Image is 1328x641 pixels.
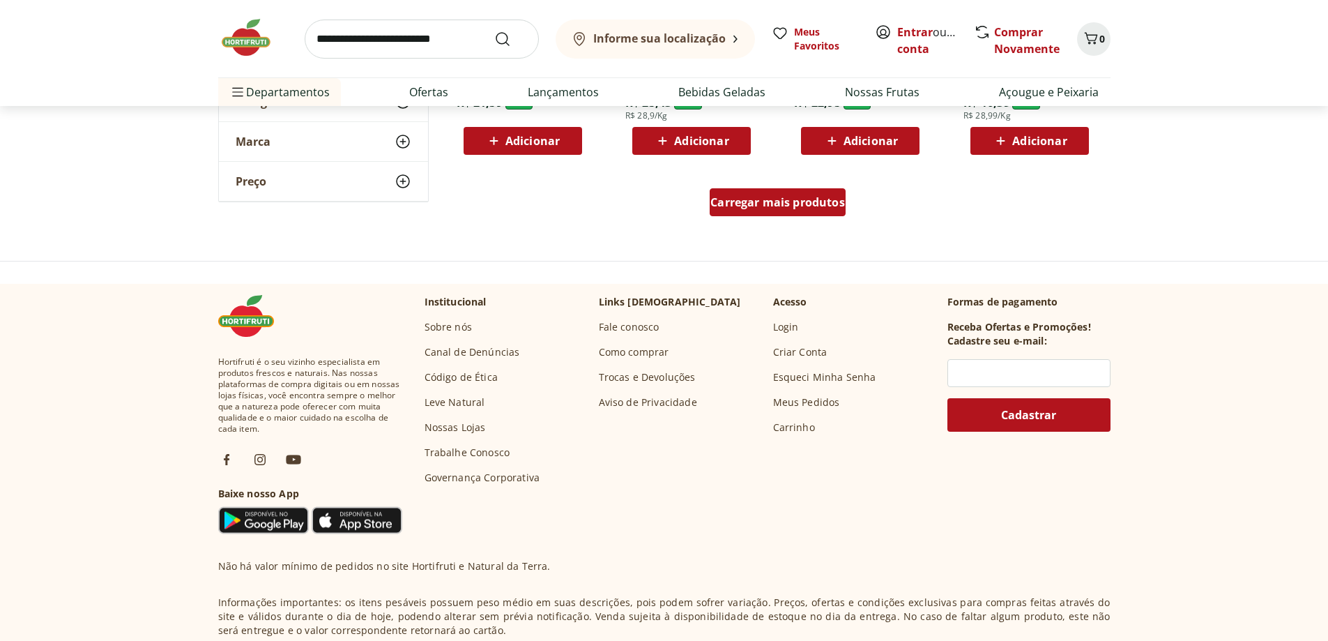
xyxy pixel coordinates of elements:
h3: Receba Ofertas e Promoções! [947,320,1091,334]
p: Institucional [425,295,487,309]
span: Adicionar [844,135,898,146]
a: Meus Pedidos [773,395,840,409]
button: Adicionar [464,127,582,155]
a: Código de Ética [425,370,498,384]
span: R$ 28,9/Kg [625,110,668,121]
p: Não há valor mínimo de pedidos no site Hortifruti e Natural da Terra. [218,559,551,573]
button: Preço [219,162,428,201]
a: Como comprar [599,345,669,359]
a: Leve Natural [425,395,485,409]
button: Adicionar [801,127,919,155]
a: Ofertas [409,84,448,100]
button: Submit Search [494,31,528,47]
span: Carregar mais produtos [710,197,845,208]
button: Adicionar [970,127,1089,155]
p: Formas de pagamento [947,295,1111,309]
a: Lançamentos [528,84,599,100]
a: Governança Corporativa [425,471,540,485]
a: Trocas e Devoluções [599,370,696,384]
a: Carregar mais produtos [710,188,846,222]
a: Login [773,320,799,334]
a: Nossas Frutas [845,84,919,100]
button: Menu [229,75,246,109]
a: Fale conosco [599,320,659,334]
a: Sobre nós [425,320,472,334]
span: 0 [1099,32,1105,45]
span: Preço [236,174,266,188]
span: Adicionar [674,135,728,146]
h3: Cadastre seu e-mail: [947,334,1047,348]
button: Informe sua localização [556,20,755,59]
span: R$ 28,99/Kg [963,110,1011,121]
a: Carrinho [773,421,815,435]
img: fb [218,451,235,468]
input: search [305,20,539,59]
a: Criar Conta [773,345,827,359]
button: Cadastrar [947,398,1111,432]
a: Esqueci Minha Senha [773,370,876,384]
span: Adicionar [1012,135,1067,146]
img: Google Play Icon [218,506,309,534]
p: Informações importantes: os itens pesáveis possuem peso médio em suas descrições, pois podem sofr... [218,596,1111,638]
span: Adicionar [505,135,560,146]
p: Links [DEMOGRAPHIC_DATA] [599,295,741,309]
b: Informe sua localização [593,31,726,46]
img: ytb [285,451,302,468]
span: Cadastrar [1001,409,1056,421]
a: Meus Favoritos [772,25,858,53]
span: Departamentos [229,75,330,109]
a: Criar conta [897,24,974,56]
img: Hortifruti [218,17,288,59]
span: ou [897,24,959,57]
img: App Store Icon [312,506,402,534]
span: Meus Favoritos [794,25,858,53]
img: Hortifruti [218,295,288,337]
a: Comprar Novamente [994,24,1060,56]
span: Marca [236,135,270,149]
a: Aviso de Privacidade [599,395,697,409]
h3: Baixe nosso App [218,487,402,501]
a: Açougue e Peixaria [999,84,1099,100]
button: Carrinho [1077,22,1111,56]
a: Bebidas Geladas [678,84,765,100]
img: ig [252,451,268,468]
button: Adicionar [632,127,751,155]
a: Entrar [897,24,933,40]
span: Hortifruti é o seu vizinho especialista em produtos frescos e naturais. Nas nossas plataformas de... [218,356,402,435]
a: Nossas Lojas [425,421,486,435]
button: Marca [219,122,428,161]
a: Canal de Denúncias [425,345,520,359]
a: Trabalhe Conosco [425,446,510,460]
p: Acesso [773,295,807,309]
